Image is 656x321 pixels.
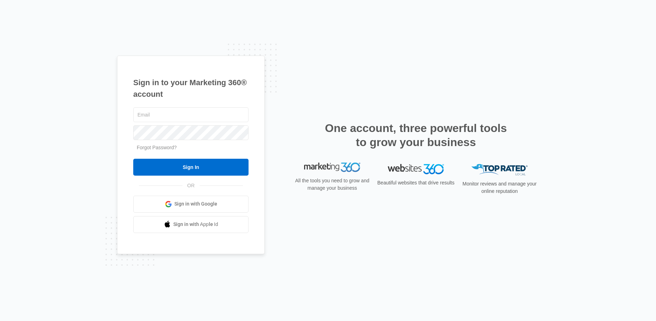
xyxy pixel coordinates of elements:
input: Email [133,107,249,122]
span: Sign in with Google [174,200,217,208]
span: Sign in with Apple Id [173,221,218,228]
h1: Sign in to your Marketing 360® account [133,77,249,100]
p: Beautiful websites that drive results [377,179,455,187]
p: Monitor reviews and manage your online reputation [460,180,539,195]
img: Marketing 360 [304,164,360,174]
span: OR [182,182,200,189]
img: Websites 360 [388,164,444,174]
img: Top Rated Local [471,164,528,176]
a: Sign in with Apple Id [133,216,249,233]
h2: One account, three powerful tools to grow your business [323,121,509,149]
a: Forgot Password? [137,145,177,150]
a: Sign in with Google [133,196,249,213]
input: Sign In [133,159,249,176]
p: All the tools you need to grow and manage your business [293,178,372,193]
